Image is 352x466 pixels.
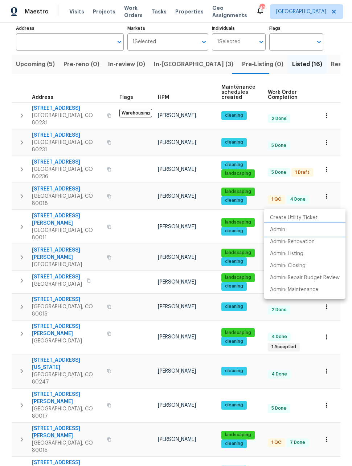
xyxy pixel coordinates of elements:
[270,274,340,282] p: Admin: Repair Budget Review
[270,226,285,234] p: Admin
[270,286,318,294] p: Admin: Maintenance
[270,250,303,258] p: Admin: Listing
[270,214,318,222] p: Create Utility Ticket
[270,238,315,246] p: Admin: Renovation
[270,262,306,270] p: Admin: Closing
